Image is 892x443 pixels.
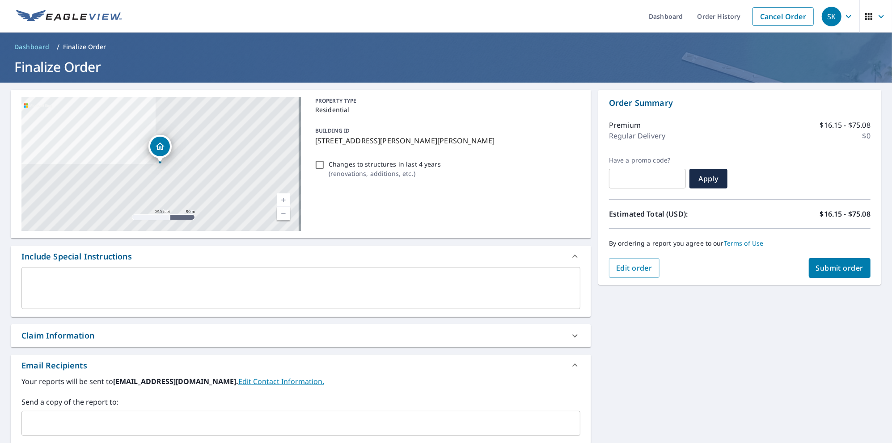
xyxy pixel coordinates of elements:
p: $0 [862,130,871,141]
div: Include Special Instructions [21,251,132,263]
a: Current Level 17, Zoom Out [277,207,290,220]
div: Include Special Instructions [11,246,591,267]
label: Send a copy of the report to: [21,397,580,407]
div: Dropped pin, building 1, Residential property, 13473 Marion Dr Thornton, CO 80241 [148,135,172,163]
p: BUILDING ID [315,127,350,134]
div: Email Recipients [11,355,591,376]
h1: Finalize Order [11,58,881,76]
span: Edit order [616,263,652,273]
p: ( renovations, additions, etc. ) [329,169,441,178]
p: Changes to structures in last 4 years [329,159,441,169]
div: Email Recipients [21,359,87,372]
nav: breadcrumb [11,40,881,54]
span: Submit order [816,263,864,273]
span: Dashboard [14,42,50,51]
a: Terms of Use [724,239,764,247]
b: [EMAIL_ADDRESS][DOMAIN_NAME]. [113,376,238,386]
p: Residential [315,105,577,114]
p: [STREET_ADDRESS][PERSON_NAME][PERSON_NAME] [315,135,577,146]
div: Claim Information [11,324,591,347]
a: EditContactInfo [238,376,324,386]
div: SK [822,7,841,26]
p: PROPERTY TYPE [315,97,577,105]
button: Submit order [809,258,871,278]
p: Premium [609,120,641,130]
span: Apply [697,174,720,184]
a: Current Level 17, Zoom In [277,193,290,207]
label: Have a promo code? [609,156,686,164]
p: Order Summary [609,97,871,109]
p: $16.15 - $75.08 [820,120,871,130]
p: By ordering a report you agree to our [609,239,871,247]
button: Edit order [609,258,659,278]
p: Regular Delivery [609,130,665,141]
a: Cancel Order [752,7,814,26]
li: / [57,42,59,52]
div: Claim Information [21,330,94,342]
p: $16.15 - $75.08 [820,209,871,219]
img: EV Logo [16,10,122,23]
label: Your reports will be sent to [21,376,580,387]
a: Dashboard [11,40,53,54]
p: Finalize Order [63,42,106,51]
button: Apply [689,169,727,188]
p: Estimated Total (USD): [609,209,740,219]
